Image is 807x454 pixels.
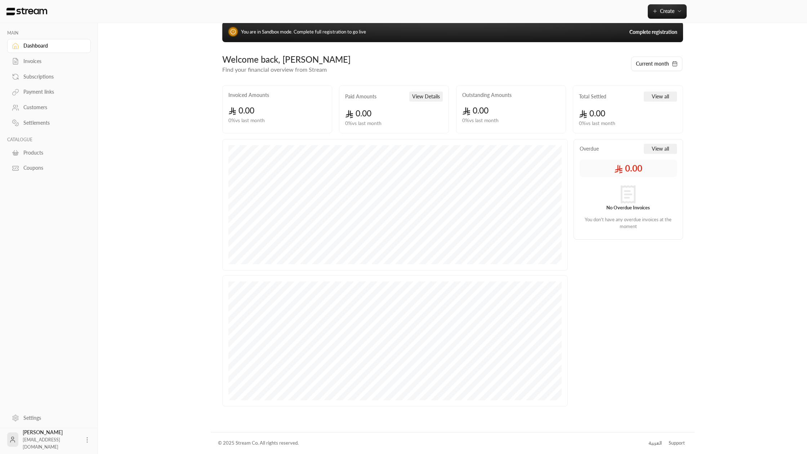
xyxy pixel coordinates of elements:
[23,119,82,126] div: Settlements
[222,54,624,65] div: Welcome back, [PERSON_NAME]
[241,29,366,35] span: You are in Sandbox mode. Complete full registration to go live
[629,28,677,36] a: Complete registration
[462,106,489,115] span: 0.00
[345,108,371,118] span: 0.00
[644,144,677,154] button: View all
[23,73,82,80] div: Subscriptions
[7,85,91,99] a: Payment links
[23,42,82,49] div: Dashboard
[583,216,673,230] p: You don't have any overdue invoices at the moment
[660,8,674,14] span: Create
[7,39,91,53] a: Dashboard
[580,145,599,152] span: Overdue
[409,92,443,102] button: View Details
[648,440,662,447] div: العربية
[23,149,82,156] div: Products
[23,437,60,450] span: [EMAIL_ADDRESS][DOMAIN_NAME]
[7,101,91,115] a: Customers
[7,137,91,143] p: CATALOGUE
[23,414,82,422] div: Settings
[23,164,82,172] div: Coupons
[23,104,82,111] div: Customers
[579,120,615,127] span: 0 % vs last month
[7,161,91,175] a: Coupons
[7,54,91,68] a: Invoices
[7,30,91,36] p: MAIN
[579,108,605,118] span: 0.00
[7,116,91,130] a: Settlements
[648,4,687,19] button: Create
[23,58,82,65] div: Invoices
[666,437,687,450] a: Support
[345,93,376,100] h2: Paid Amounts
[631,57,682,71] button: Current month
[606,205,650,210] strong: No Overdue Invoices
[7,70,91,84] a: Subscriptions
[228,92,269,99] h2: Invoiced Amounts
[579,93,606,100] h2: Total Settled
[228,117,265,124] span: 0 % vs last month
[614,163,642,174] span: 0.00
[462,92,512,99] h2: Outstanding Amounts
[222,66,327,73] span: Find your financial overview from Stream
[7,146,91,160] a: Products
[7,411,91,425] a: Settings
[23,429,79,450] div: [PERSON_NAME]
[6,8,48,15] img: Logo
[228,106,255,115] span: 0.00
[23,88,82,95] div: Payment links
[462,117,499,124] span: 0 % vs last month
[345,120,382,127] span: 0 % vs last month
[218,440,299,447] div: © 2025 Stream Co. All rights reserved.
[644,92,677,102] button: View all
